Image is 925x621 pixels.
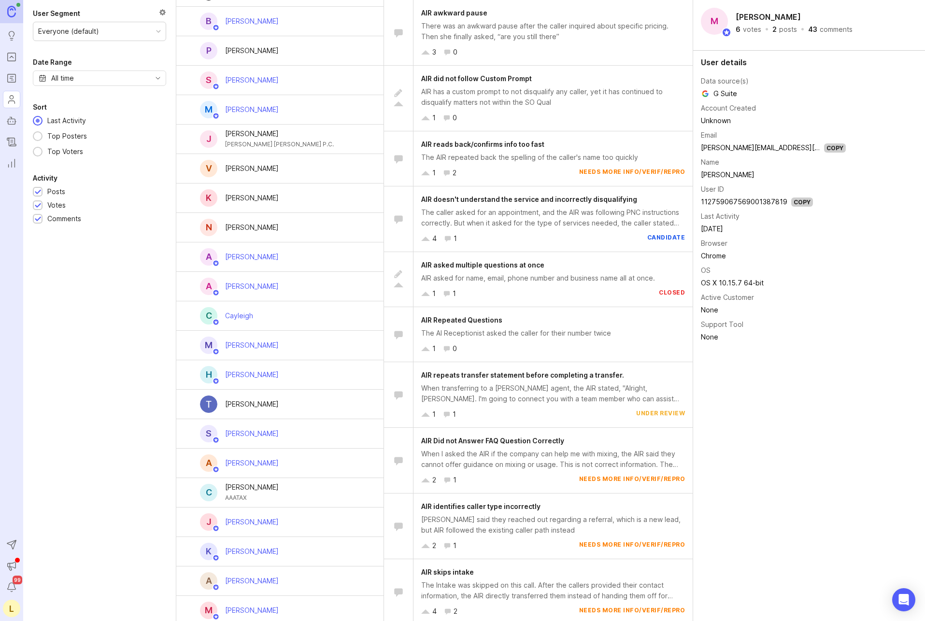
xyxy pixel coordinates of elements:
[701,169,846,181] td: [PERSON_NAME]
[384,307,693,362] a: AIR Repeated QuestionsThe AI Receptionist asked the caller for their number twice10
[225,493,279,503] div: AAATAX
[800,26,805,33] div: ·
[225,193,279,203] div: [PERSON_NAME]
[384,252,693,307] a: AIR asked multiple questions at onceAIR asked for name, email, phone number and business name all...
[453,343,457,354] div: 0
[454,233,457,244] div: 1
[701,225,723,233] time: [DATE]
[3,27,20,44] a: Ideas
[33,56,72,68] div: Date Range
[213,319,220,326] img: member badge
[892,588,915,611] div: Open Intercom Messenger
[432,343,436,354] div: 1
[33,172,57,184] div: Activity
[701,305,846,315] div: None
[421,74,532,83] span: AIR did not follow Custom Prompt
[200,278,217,295] div: A
[43,146,88,157] div: Top Voters
[421,140,544,148] span: AIR reads back/confirms info too fast
[384,362,693,428] a: AIR repeats transfer statement before completing a transfer.When transferring to a [PERSON_NAME] ...
[421,273,685,283] div: AIR asked for name, email, phone number and business name all at once.
[200,572,217,590] div: A
[701,58,917,66] div: User details
[225,399,279,409] div: [PERSON_NAME]
[200,513,217,531] div: J
[43,131,92,141] div: Top Posters
[3,70,20,87] a: Roadmaps
[701,130,717,141] div: Email
[200,160,217,177] div: V
[701,277,846,289] td: OS X 10.15.7 64-bit
[701,88,737,99] span: G Suite
[225,428,279,439] div: [PERSON_NAME]
[579,606,685,617] div: needs more info/verif/repro
[421,152,685,163] div: The AIR repeated back the spelling of the caller's name too quickly
[432,233,437,244] div: 4
[200,189,217,207] div: K
[225,576,279,586] div: [PERSON_NAME]
[659,288,685,299] div: closed
[432,606,437,617] div: 4
[213,437,220,444] img: member badge
[701,319,743,330] div: Support Tool
[579,168,685,178] div: needs more info/verif/repro
[3,48,20,66] a: Portal
[701,197,787,207] div: 112759067569001387819
[421,371,624,379] span: AIR repeats transfer statement before completing a transfer.
[213,584,220,591] img: member badge
[225,482,279,493] div: [PERSON_NAME]
[421,21,685,42] div: There was an awkward pause after the caller inquired about specific pricing. Then she finally ask...
[225,369,279,380] div: [PERSON_NAME]
[432,168,436,178] div: 1
[200,307,217,325] div: C
[701,332,846,342] div: None
[384,428,693,494] a: AIR Did not Answer FAQ Question CorrectlyWhen I asked the AIR if the company can help me with mix...
[722,28,731,37] img: member badge
[213,113,220,120] img: member badge
[421,207,685,228] div: The caller asked for an appointment, and the AIR was following PNC instructions correctly. But wh...
[779,26,797,33] div: posts
[225,252,279,262] div: [PERSON_NAME]
[3,155,20,172] a: Reporting
[225,104,279,115] div: [PERSON_NAME]
[734,10,803,24] h2: [PERSON_NAME]
[764,26,769,33] div: ·
[200,130,217,148] div: J
[453,475,456,485] div: 1
[432,47,436,57] div: 3
[453,540,456,551] div: 1
[3,579,20,596] button: Notifications
[453,168,456,178] div: 2
[701,265,711,276] div: OS
[432,540,436,551] div: 2
[647,233,685,244] div: candidate
[225,163,279,174] div: [PERSON_NAME]
[824,143,846,153] div: Copy
[453,288,456,299] div: 1
[225,45,279,56] div: [PERSON_NAME]
[636,409,685,420] div: under review
[701,184,724,195] div: User ID
[432,288,436,299] div: 1
[384,494,693,559] a: AIR identifies caller type incorrectly[PERSON_NAME] said they reached out regarding a referral, w...
[225,128,334,139] div: [PERSON_NAME]
[701,211,740,222] div: Last Activity
[701,76,749,86] div: Data source(s)
[225,546,279,557] div: [PERSON_NAME]
[701,103,756,113] div: Account Created
[225,605,279,616] div: [PERSON_NAME]
[421,383,685,404] div: When transferring to a [PERSON_NAME] agent, the AIR stated, "Alright, [PERSON_NAME]. I'm going to...
[200,248,217,266] div: A
[384,131,693,186] a: AIR reads back/confirms info too fastThe AIR repeated back the spelling of the caller's name too ...
[791,198,813,207] div: Copy
[820,26,853,33] div: comments
[454,606,457,617] div: 2
[701,250,846,262] td: Chrome
[213,378,220,385] img: member badge
[701,157,719,168] div: Name
[213,348,220,355] img: member badge
[701,292,754,303] div: Active Customer
[772,26,777,33] div: 2
[3,600,20,617] button: L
